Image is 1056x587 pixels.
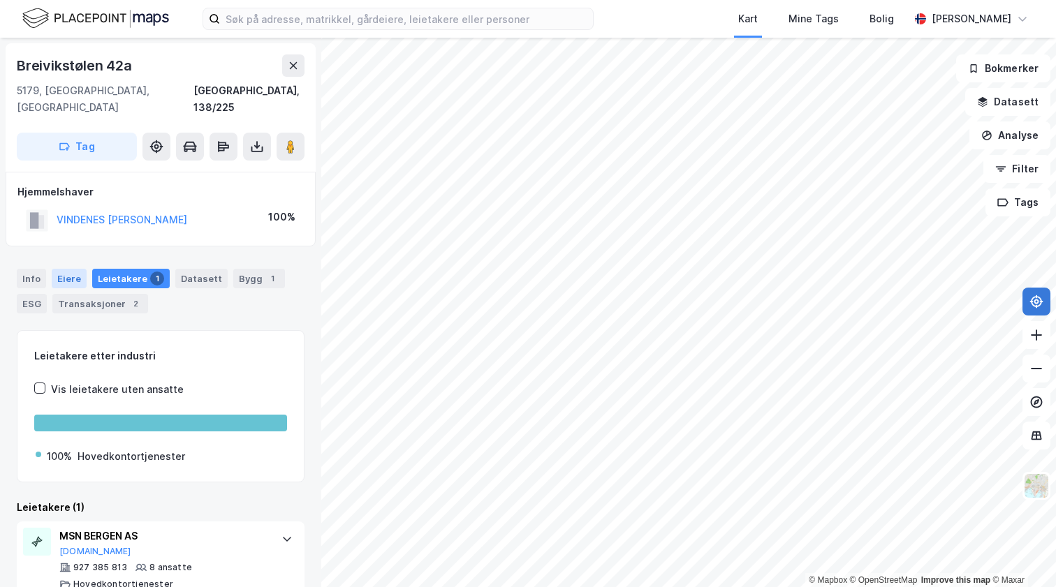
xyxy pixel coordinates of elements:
div: Hovedkontortjenester [78,448,185,465]
div: Leietakere [92,269,170,288]
img: logo.f888ab2527a4732fd821a326f86c7f29.svg [22,6,169,31]
iframe: Chat Widget [986,520,1056,587]
div: 100% [47,448,72,465]
div: Transaksjoner [52,294,148,313]
div: Info [17,269,46,288]
button: Tags [985,188,1050,216]
button: Bokmerker [956,54,1050,82]
div: Bolig [870,10,894,27]
div: Hjemmelshaver [17,184,304,200]
a: Improve this map [921,575,990,585]
button: Analyse [969,121,1050,149]
div: [GEOGRAPHIC_DATA], 138/225 [193,82,305,116]
div: Vis leietakere uten ansatte [51,381,184,398]
div: MSN BERGEN AS [59,528,267,544]
button: Tag [17,133,137,161]
div: Bygg [233,269,285,288]
div: 1 [265,272,279,285]
div: Kart [738,10,758,27]
div: [PERSON_NAME] [932,10,1011,27]
div: Leietakere etter industri [34,348,287,364]
img: Z [1023,473,1050,499]
input: Søk på adresse, matrikkel, gårdeiere, leietakere eller personer [220,8,593,29]
div: 100% [268,209,295,225]
button: Datasett [965,88,1050,116]
div: Eiere [52,269,87,288]
button: Filter [983,155,1050,183]
div: 1 [150,272,164,285]
div: 2 [129,297,142,311]
div: ESG [17,294,47,313]
a: Mapbox [809,575,847,585]
div: 8 ansatte [149,562,192,573]
button: [DOMAIN_NAME] [59,546,131,557]
div: Breivikstølen 42a [17,54,135,77]
div: Leietakere (1) [17,499,305,516]
a: OpenStreetMap [850,575,918,585]
div: Datasett [175,269,228,288]
div: 927 385 813 [73,562,127,573]
div: 5179, [GEOGRAPHIC_DATA], [GEOGRAPHIC_DATA] [17,82,193,116]
div: Mine Tags [789,10,839,27]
